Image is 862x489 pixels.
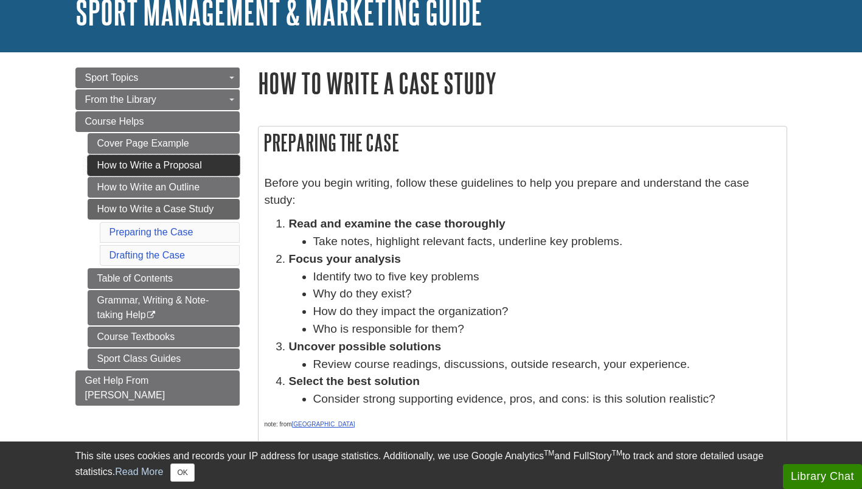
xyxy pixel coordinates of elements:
[259,127,787,159] h2: Preparing the Case
[109,250,186,260] a: Drafting the Case
[85,116,144,127] span: Course Helps
[115,466,163,477] a: Read More
[109,227,193,237] a: Preparing the Case
[289,375,420,387] strong: Select the best solution
[88,177,240,198] a: How to Write an Outline
[75,370,240,406] a: Get Help From [PERSON_NAME]
[265,421,355,428] span: note: from
[88,155,240,176] a: How to Write a Proposal
[170,463,194,482] button: Close
[88,327,240,347] a: Course Textbooks
[289,252,401,265] strong: Focus your analysis
[313,390,780,408] li: Consider strong supporting evidence, pros, and cons: is this solution realistic?
[88,268,240,289] a: Table of Contents
[612,449,622,457] sup: TM
[75,68,240,406] div: Guide Page Menu
[75,449,787,482] div: This site uses cookies and records your IP address for usage statistics. Additionally, we use Goo...
[85,72,139,83] span: Sport Topics
[292,421,355,428] a: [GEOGRAPHIC_DATA]
[289,217,506,230] strong: Read and examine the case thoroughly
[146,311,156,319] i: This link opens in a new window
[313,303,780,321] li: How do they impact the organization?
[258,68,787,99] h1: How to Write a Case Study
[783,464,862,489] button: Library Chat
[85,94,156,105] span: From the Library
[88,290,240,325] a: Grammar, Writing & Note-taking Help
[313,356,780,373] li: Review course readings, discussions, outside research, your experience.
[265,175,780,210] p: Before you begin writing, follow these guidelines to help you prepare and understand the case study:
[88,133,240,154] a: Cover Page Example
[85,375,165,400] span: Get Help From [PERSON_NAME]
[313,285,780,303] li: Why do they exist?
[544,449,554,457] sup: TM
[313,268,780,286] li: Identify two to five key problems
[75,111,240,132] a: Course Helps
[313,321,780,338] li: Who is responsible for them?
[289,340,442,353] strong: Uncover possible solutions
[313,233,780,251] li: Take notes, highlight relevant facts, underline key problems.
[75,68,240,88] a: Sport Topics
[75,89,240,110] a: From the Library
[88,199,240,220] a: How to Write a Case Study
[88,349,240,369] a: Sport Class Guides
